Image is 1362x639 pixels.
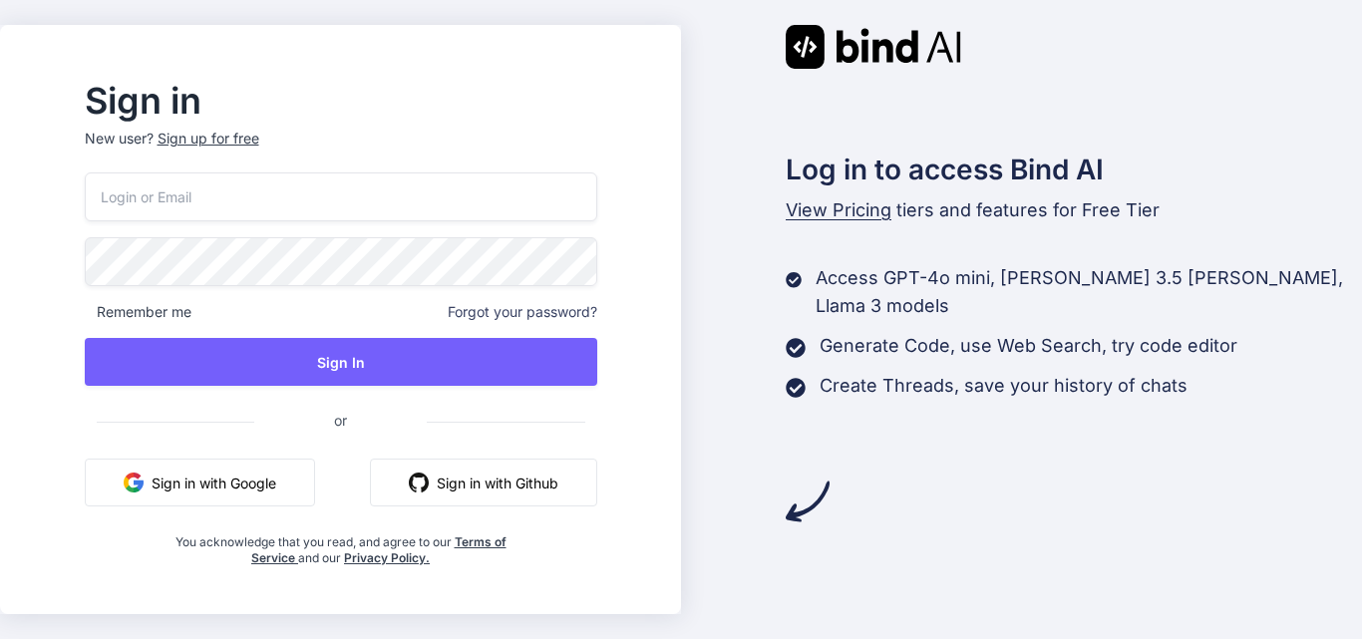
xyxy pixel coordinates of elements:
[85,302,191,322] span: Remember me
[124,473,144,492] img: google
[786,196,1362,224] p: tiers and features for Free Tier
[786,199,891,220] span: View Pricing
[85,459,315,506] button: Sign in with Google
[170,522,511,566] div: You acknowledge that you read, and agree to our and our
[820,332,1237,360] p: Generate Code, use Web Search, try code editor
[85,129,597,172] p: New user?
[85,172,597,221] input: Login or Email
[409,473,429,492] img: github
[786,479,830,523] img: arrow
[820,372,1188,400] p: Create Threads, save your history of chats
[786,149,1362,190] h2: Log in to access Bind AI
[85,85,597,117] h2: Sign in
[448,302,597,322] span: Forgot your password?
[786,25,961,69] img: Bind AI logo
[85,338,597,386] button: Sign In
[251,534,507,565] a: Terms of Service
[370,459,597,506] button: Sign in with Github
[344,550,430,565] a: Privacy Policy.
[254,396,427,445] span: or
[816,264,1362,320] p: Access GPT-4o mini, [PERSON_NAME] 3.5 [PERSON_NAME], Llama 3 models
[158,129,259,149] div: Sign up for free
